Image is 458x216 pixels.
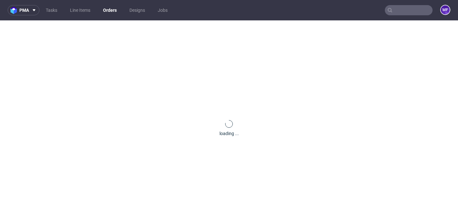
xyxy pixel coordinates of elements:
[19,8,29,12] span: pma
[441,5,450,14] figcaption: MF
[10,7,19,14] img: logo
[8,5,39,15] button: pma
[66,5,94,15] a: Line Items
[154,5,171,15] a: Jobs
[219,130,239,137] div: loading ...
[126,5,149,15] a: Designs
[99,5,121,15] a: Orders
[42,5,61,15] a: Tasks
